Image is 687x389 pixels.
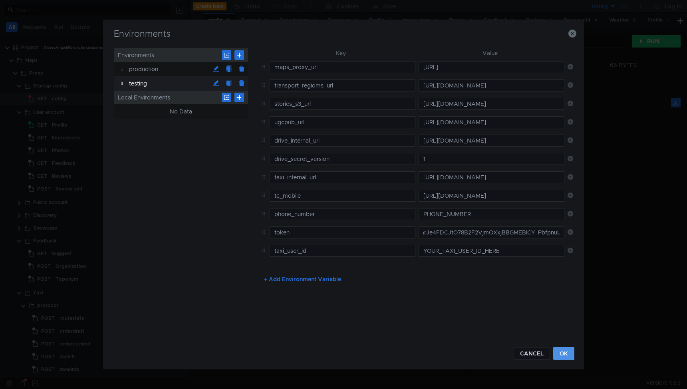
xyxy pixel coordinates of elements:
div: Environments [114,48,248,62]
div: production [129,62,210,76]
div: No Data [170,107,192,116]
th: Value [415,48,564,58]
h3: Environments [113,29,574,39]
div: testing [129,76,210,91]
th: Key [266,48,415,58]
div: Local Environments [114,91,248,104]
